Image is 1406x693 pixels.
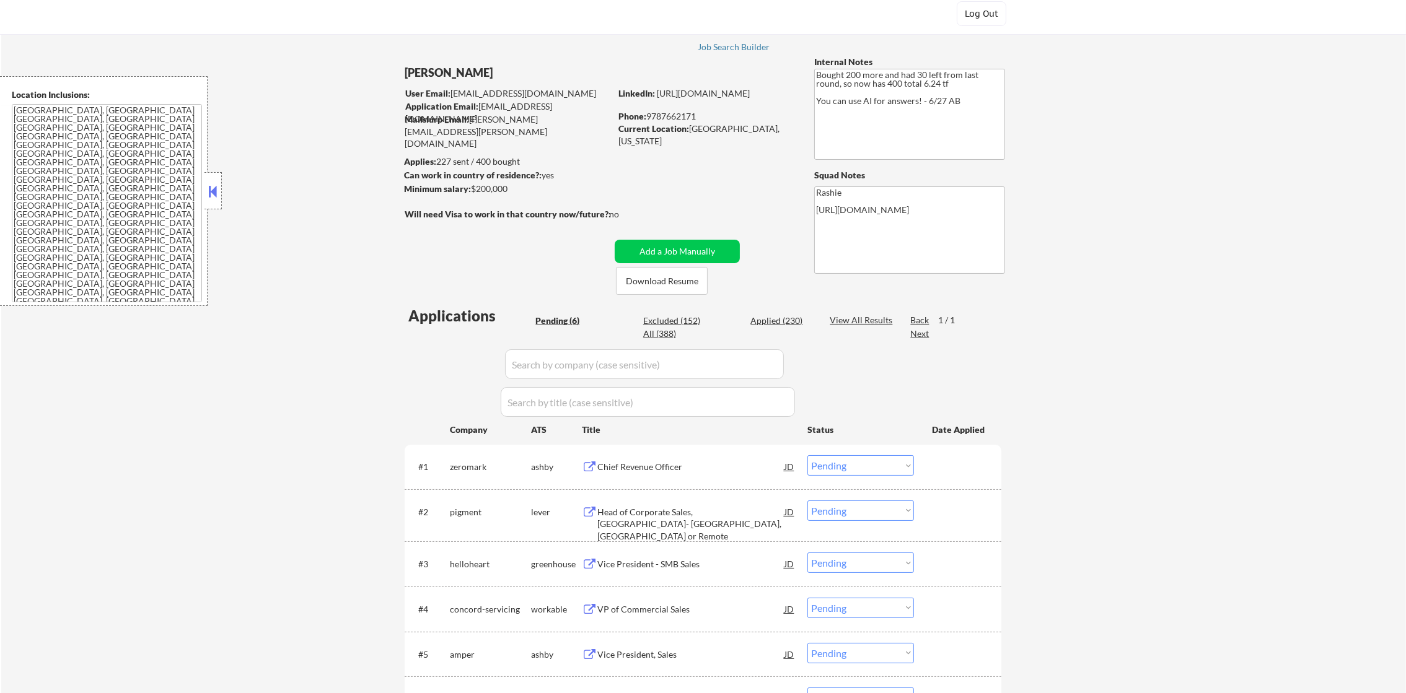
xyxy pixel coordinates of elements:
[932,424,986,436] div: Date Applied
[405,114,469,124] strong: Mailslurp Email:
[615,240,740,263] button: Add a Job Manually
[404,156,436,167] strong: Applies:
[957,1,1006,26] button: Log Out
[404,170,542,180] strong: Can work in country of residence?:
[405,100,610,124] div: [EMAIL_ADDRESS][DOMAIN_NAME]
[405,113,610,150] div: [PERSON_NAME][EMAIL_ADDRESS][PERSON_NAME][DOMAIN_NAME]
[618,111,646,121] strong: Phone:
[783,552,796,575] div: JD
[418,506,440,518] div: #2
[783,643,796,665] div: JD
[643,328,705,340] div: All (388)
[582,424,796,436] div: Title
[405,87,610,100] div: [EMAIL_ADDRESS][DOMAIN_NAME]
[404,183,610,195] div: $200,000
[404,155,610,168] div: 227 sent / 400 bought
[938,314,967,326] div: 1 / 1
[618,123,689,134] strong: Current Location:
[643,315,705,327] div: Excluded (152)
[910,328,930,340] div: Next
[597,461,784,473] div: Chief Revenue Officer
[405,101,478,111] strong: Application Email:
[609,208,644,220] div: no
[418,461,440,473] div: #1
[814,169,1005,181] div: Squad Notes
[535,315,597,327] div: Pending (6)
[618,110,794,123] div: 9787662171
[501,387,795,417] input: Search by title (case sensitive)
[531,461,582,473] div: ashby
[618,88,655,98] strong: LinkedIn:
[450,424,531,436] div: Company
[418,648,440,661] div: #5
[531,603,582,616] div: workable
[616,267,708,295] button: Download Resume
[408,308,531,323] div: Applications
[597,648,784,661] div: Vice President, Sales
[750,315,812,327] div: Applied (230)
[597,558,784,570] div: Vice President - SMB Sales
[450,461,531,473] div: zeromark
[597,506,784,543] div: Head of Corporate Sales, [GEOGRAPHIC_DATA]- [GEOGRAPHIC_DATA], [GEOGRAPHIC_DATA] or Remote
[418,603,440,616] div: #4
[450,648,531,661] div: amper
[531,558,582,570] div: greenhouse
[783,500,796,523] div: JD
[618,123,794,147] div: [GEOGRAPHIC_DATA], [US_STATE]
[531,506,582,518] div: lever
[698,42,770,54] a: Job Search Builder
[657,88,750,98] a: [URL][DOMAIN_NAME]
[783,455,796,477] div: JD
[830,314,896,326] div: View All Results
[12,89,203,101] div: Location Inclusions:
[405,65,659,81] div: [PERSON_NAME]
[807,418,914,440] div: Status
[597,603,784,616] div: VP of Commercial Sales
[531,648,582,661] div: ashby
[505,349,784,379] input: Search by company (case sensitive)
[418,558,440,570] div: #3
[404,169,607,181] div: yes
[783,598,796,620] div: JD
[450,506,531,518] div: pigment
[910,314,930,326] div: Back
[450,603,531,616] div: concord-servicing
[405,209,611,219] strong: Will need Visa to work in that country now/future?:
[531,424,582,436] div: ATS
[814,56,1005,68] div: Internal Notes
[405,88,450,98] strong: User Email:
[450,558,531,570] div: helloheart
[698,43,770,51] div: Job Search Builder
[404,183,471,194] strong: Minimum salary:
